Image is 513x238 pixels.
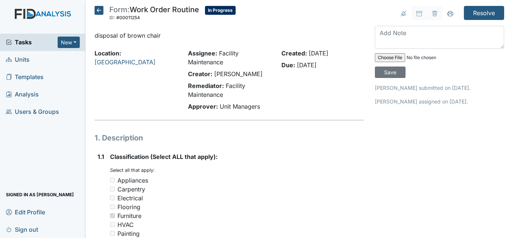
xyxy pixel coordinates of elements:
[109,5,130,14] span: Form:
[6,71,44,83] span: Templates
[464,6,504,20] input: Resolve
[281,50,307,57] strong: Created:
[6,189,74,200] span: Signed in as [PERSON_NAME]
[375,67,406,78] input: Save
[117,220,134,229] div: HVAC
[188,50,217,57] strong: Assignee:
[110,153,218,160] span: Classification (Select ALL that apply):
[309,50,328,57] span: [DATE]
[188,103,218,110] strong: Approver:
[58,37,80,48] button: New
[6,89,39,100] span: Analysis
[110,204,115,209] input: Flooring
[297,61,317,69] span: [DATE]
[6,206,45,218] span: Edit Profile
[109,15,115,20] span: ID:
[281,61,295,69] strong: Due:
[110,231,115,236] input: Painting
[117,211,141,220] div: Furniture
[117,176,148,185] div: Appliances
[109,6,199,22] div: Work Order Routine
[6,224,38,235] span: Sign out
[95,31,364,40] p: disposal of brown chair
[95,50,121,57] strong: Location:
[220,103,260,110] span: Unit Managers
[110,178,115,183] input: Appliances
[110,222,115,227] input: HVAC
[95,132,364,143] h1: 1. Description
[110,213,115,218] input: Furniture
[6,54,30,65] span: Units
[117,229,140,238] div: Painting
[205,6,236,15] span: In Progress
[95,58,155,66] a: [GEOGRAPHIC_DATA]
[110,195,115,200] input: Electrical
[117,194,143,203] div: Electrical
[214,70,263,78] span: [PERSON_NAME]
[6,106,59,118] span: Users & Groups
[110,187,115,191] input: Carpentry
[117,203,140,211] div: Flooring
[188,82,224,89] strong: Remediator:
[6,38,58,47] a: Tasks
[188,70,212,78] strong: Creator:
[117,185,145,194] div: Carpentry
[375,98,504,105] p: [PERSON_NAME] assigned on [DATE].
[110,167,155,173] small: Select all that apply:
[116,15,140,20] span: #00011254
[375,84,504,92] p: [PERSON_NAME] submitted on [DATE].
[98,152,104,161] label: 1.1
